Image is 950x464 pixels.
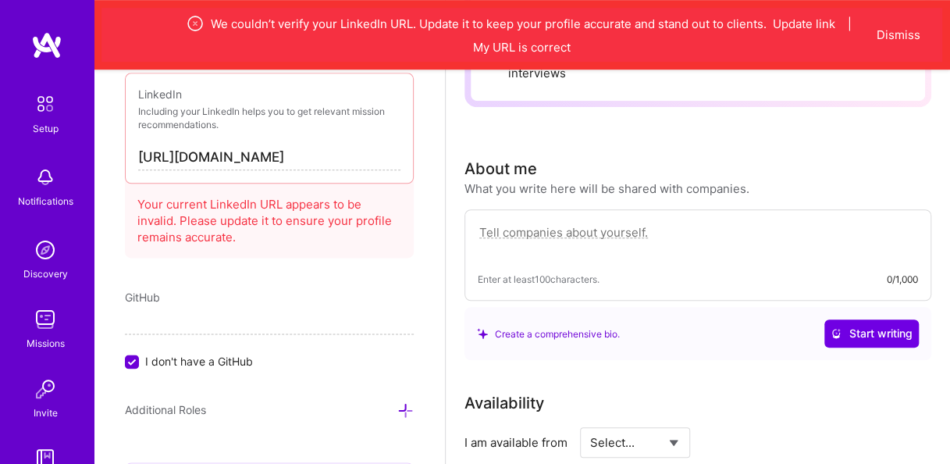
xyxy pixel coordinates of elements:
[831,328,841,339] i: icon CrystalBallWhite
[18,193,73,209] div: Notifications
[175,14,869,55] div: We couldn’t verify your LinkedIn URL. Update it to keep your profile accurate and stand out to cl...
[30,234,61,266] img: discovery
[464,434,568,451] div: I am available from
[477,328,488,339] i: icon SuggestedTeams
[30,304,61,335] img: teamwork
[464,157,537,180] div: About me
[30,162,61,193] img: bell
[831,326,913,341] span: Start writing
[29,87,62,120] img: setup
[34,405,58,421] div: Invite
[138,87,182,101] span: LinkedIn
[473,39,571,55] button: My URL is correct
[464,391,544,415] div: Availability
[125,291,160,304] span: GitHub
[848,16,852,32] span: |
[464,180,749,197] div: What you write here will be shared with companies.
[824,319,919,348] button: Start writing
[125,177,414,258] div: Your current LinkedIn URL appears to be invalid. Please update it to ensure your profile remains ...
[30,373,61,405] img: Invite
[887,271,918,287] div: 0/1,000
[145,353,253,369] span: I don't have a GitHub
[508,49,846,80] span: Connect your calendar or set your availability to enable client interviews
[125,403,206,416] span: Additional Roles
[138,105,400,132] p: Including your LinkedIn helps you to get relevant mission recommendations.
[877,27,920,43] button: Dismiss
[477,326,619,342] div: Create a comprehensive bio.
[27,335,65,352] div: Missions
[23,266,68,282] div: Discovery
[33,120,59,137] div: Setup
[478,271,600,287] span: Enter at least 100 characters.
[31,31,62,59] img: logo
[773,16,835,32] button: Update link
